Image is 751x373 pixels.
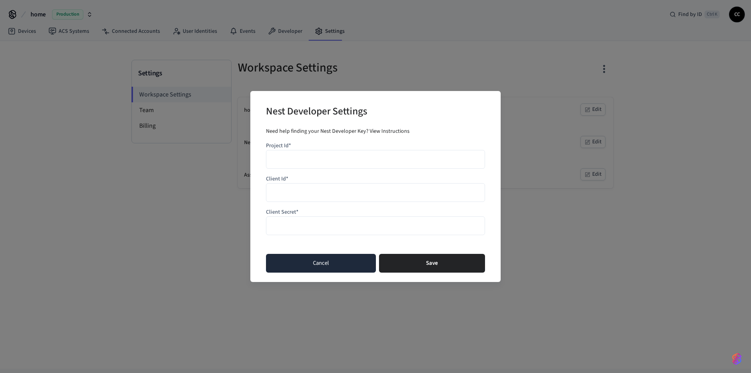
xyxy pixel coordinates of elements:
button: Cancel [266,254,376,273]
label: Client Secret* [266,208,298,216]
h2: Nest Developer Settings [266,100,367,124]
button: Save [379,254,485,273]
label: Project Id* [266,142,291,150]
a: View Instructions [370,127,410,135]
img: SeamLogoGradient.69752ec5.svg [732,353,742,365]
div: Need help finding your Nest Developer Key? [266,127,485,136]
label: Client Id* [266,175,288,183]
